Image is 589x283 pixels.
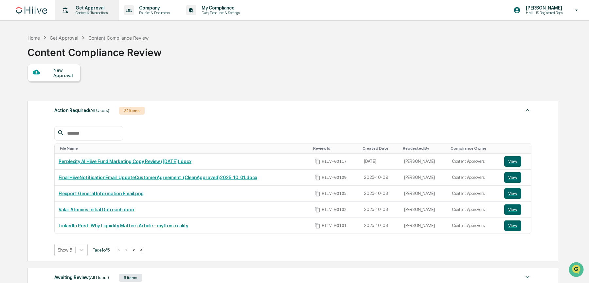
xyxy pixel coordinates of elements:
a: View [504,220,527,231]
p: Content & Transactions [70,10,111,15]
a: Flexport General Information Email.png [59,191,144,196]
div: We're available if you need us! [22,57,83,62]
span: Copy Id [314,175,320,180]
div: 🔎 [7,96,12,101]
td: [PERSON_NAME] [400,170,448,186]
img: logo [16,7,47,14]
td: Content Approvers [448,218,500,234]
div: Get Approval [50,35,78,41]
button: |< [115,247,122,253]
span: (All Users) [89,275,109,280]
button: View [504,220,521,231]
button: View [504,156,521,167]
td: 2025-10-08 [360,218,400,234]
a: Powered byPylon [46,111,79,116]
td: [PERSON_NAME] [400,186,448,202]
div: Toggle SortBy [313,146,357,151]
p: Company [134,5,173,10]
td: 2025-10-08 [360,202,400,218]
td: Content Approvers [448,154,500,170]
div: Toggle SortBy [403,146,445,151]
div: 22 Items [119,107,145,115]
div: Toggle SortBy [506,146,528,151]
p: Policies & Documents [134,10,173,15]
iframe: Open customer support [568,261,586,279]
img: caret [524,273,531,281]
a: 🔎Data Lookup [4,92,44,104]
span: (All Users) [89,108,109,113]
img: caret [524,106,531,114]
p: Get Approval [70,5,111,10]
span: Copy Id [314,223,320,229]
a: Final HiiveNotificationEmail_UpdateCustomerAgreement_(CleanApproved)2025_10_01.docx [59,175,257,180]
div: Content Compliance Review [27,41,162,58]
a: Perplexity AI Hiive Fund Marketing Copy Review ([DATE]).docx [59,159,191,164]
a: View [504,156,527,167]
div: Toggle SortBy [451,146,498,151]
td: Content Approvers [448,170,500,186]
span: HIIV-00117 [322,159,347,164]
button: View [504,172,521,183]
div: Content Compliance Review [88,35,149,41]
span: HIIV-00105 [322,191,347,196]
div: Home [27,35,40,41]
button: < [123,247,130,253]
span: Copy Id [314,191,320,197]
p: Data, Deadlines & Settings [196,10,243,15]
a: Valar Atomics Initial Outreach.docx [59,207,134,212]
td: 2025-10-09 [360,170,400,186]
div: 🗄️ [47,83,53,88]
div: Start new chat [22,50,107,57]
a: LinkedIn Post: Why Liquidity Matters Article - myth vs reality [59,223,188,228]
td: [PERSON_NAME] [400,202,448,218]
button: > [131,247,137,253]
button: View [504,204,521,215]
div: Awaiting Review [54,273,109,282]
div: 🖐️ [7,83,12,88]
span: Attestations [54,83,81,89]
td: [DATE] [360,154,400,170]
span: Copy Id [314,207,320,213]
td: 2025-10-08 [360,186,400,202]
span: Copy Id [314,159,320,164]
span: Data Lookup [13,95,41,102]
span: Pylon [65,111,79,116]
div: Toggle SortBy [363,146,398,151]
div: Toggle SortBy [60,146,308,151]
button: >| [138,247,146,253]
button: Start new chat [111,52,119,60]
span: HIIV-00101 [322,223,347,228]
button: View [504,188,521,199]
p: [PERSON_NAME] [521,5,566,10]
td: Content Approvers [448,186,500,202]
p: How can we help? [7,14,119,24]
img: 1746055101610-c473b297-6a78-478c-a979-82029cc54cd1 [7,50,18,62]
a: View [504,188,527,199]
a: 🗄️Attestations [45,80,84,92]
div: 5 Items [119,274,142,282]
span: HIIV-00109 [322,175,347,180]
a: View [504,172,527,183]
td: [PERSON_NAME] [400,218,448,234]
div: New Approval [53,67,75,78]
td: [PERSON_NAME] [400,154,448,170]
p: HML US Registered Reps [521,10,566,15]
a: View [504,204,527,215]
span: HIIV-00102 [322,207,347,212]
p: My Compliance [196,5,243,10]
td: Content Approvers [448,202,500,218]
div: Action Required [54,106,109,115]
span: Page 1 of 5 [93,247,110,253]
span: Preclearance [13,83,42,89]
a: 🖐️Preclearance [4,80,45,92]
